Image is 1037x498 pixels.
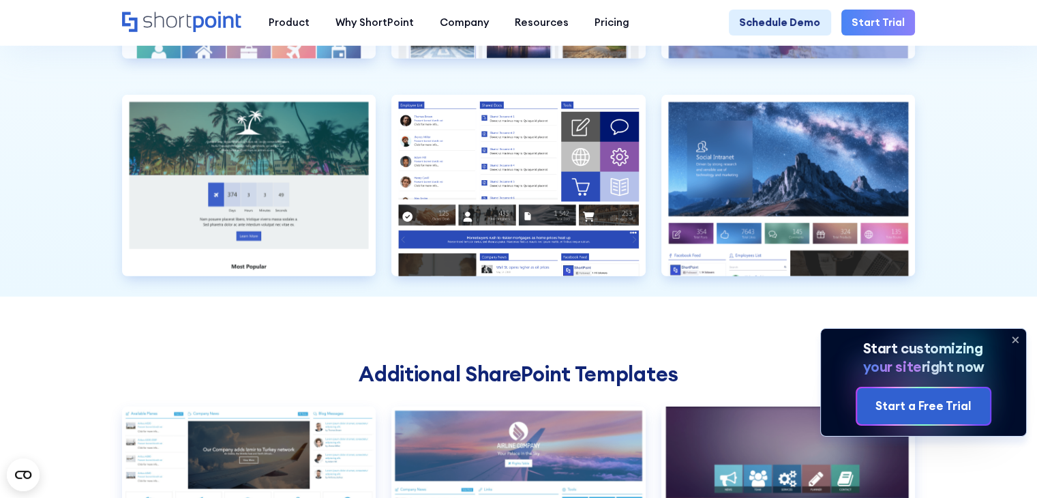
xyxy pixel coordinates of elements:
[391,95,646,297] a: Social Layout 1
[969,433,1037,498] iframe: Chat Widget
[515,15,569,31] div: Resources
[7,458,40,491] button: Open CMP widget
[322,10,427,35] a: Why ShortPoint
[582,10,642,35] a: Pricing
[595,15,629,31] div: Pricing
[269,15,310,31] div: Product
[661,95,916,297] a: Social Layout 2
[502,10,582,35] a: Resources
[841,10,915,35] a: Start Trial
[122,95,376,297] a: NewsPortal 6
[729,10,830,35] a: Schedule Demo
[427,10,502,35] a: Company
[335,15,414,31] div: Why ShortPoint
[857,388,991,424] a: Start a Free Trial
[875,398,972,415] div: Start a Free Trial
[440,15,489,31] div: Company
[256,10,322,35] a: Product
[122,362,916,386] h2: Additional SharePoint Templates
[122,12,243,34] a: Home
